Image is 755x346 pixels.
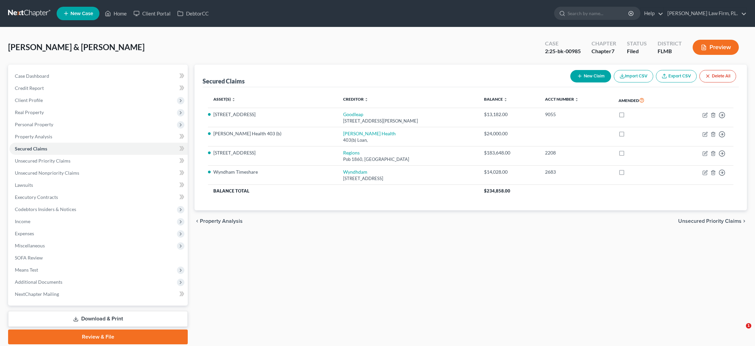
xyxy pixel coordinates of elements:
[15,109,44,115] span: Real Property
[699,70,736,82] button: Delete All
[545,40,581,47] div: Case
[15,194,58,200] span: Executory Contracts
[627,40,647,47] div: Status
[213,149,332,156] li: [STREET_ADDRESS]
[213,111,332,118] li: [STREET_ADDRESS]
[614,70,653,82] button: Import CSV
[664,7,747,20] a: [PERSON_NAME] Law Firm, P.L.
[693,40,739,55] button: Preview
[8,42,145,52] span: [PERSON_NAME] & [PERSON_NAME]
[746,323,751,328] span: 1
[213,169,332,175] li: Wyndham Timeshare
[343,118,473,124] div: [STREET_ADDRESS][PERSON_NAME]
[15,255,43,261] span: SOFA Review
[545,111,607,118] div: 9055
[203,77,245,85] div: Secured Claims
[570,70,611,82] button: New Claim
[656,70,697,82] a: Export CSV
[15,218,30,224] span: Income
[15,122,53,127] span: Personal Property
[9,191,188,203] a: Executory Contracts
[15,170,79,176] span: Unsecured Nonpriority Claims
[484,169,534,175] div: $14,028.00
[15,134,52,139] span: Property Analysis
[678,218,742,224] span: Unsecured Priority Claims
[70,11,93,16] span: New Case
[343,131,396,136] a: [PERSON_NAME] Health
[15,206,76,212] span: Codebtors Insiders & Notices
[15,85,44,91] span: Credit Report
[627,47,647,55] div: Filed
[9,70,188,82] a: Case Dashboard
[641,7,663,20] a: Help
[15,291,59,297] span: NextChapter Mailing
[343,137,473,143] div: 403(b) Loan,
[15,243,45,248] span: Miscellaneous
[484,188,510,194] span: $234,858.00
[213,97,236,102] a: Asset(s) unfold_more
[484,97,508,102] a: Balance unfold_more
[592,40,616,47] div: Chapter
[343,111,363,117] a: Goodleap
[213,130,332,137] li: [PERSON_NAME] Health 403 (b)
[592,47,616,55] div: Chapter
[15,146,47,151] span: Secured Claims
[9,179,188,191] a: Lawsuits
[9,143,188,155] a: Secured Claims
[15,267,38,273] span: Means Test
[9,82,188,94] a: Credit Report
[15,279,62,285] span: Additional Documents
[343,169,367,175] a: Wyndhdam
[484,130,534,137] div: $24,000.00
[504,98,508,102] i: unfold_more
[545,97,579,102] a: Acct Number unfold_more
[130,7,174,20] a: Client Portal
[568,7,629,20] input: Search by name...
[742,218,747,224] i: chevron_right
[9,131,188,143] a: Property Analysis
[101,7,130,20] a: Home
[545,149,607,156] div: 2208
[15,97,43,103] span: Client Profile
[343,156,473,163] div: Pob 1860, [GEOGRAPHIC_DATA]
[15,73,49,79] span: Case Dashboard
[194,218,200,224] i: chevron_left
[8,311,188,327] a: Download & Print
[545,169,607,175] div: 2683
[343,175,473,182] div: [STREET_ADDRESS]
[658,40,682,47] div: District
[484,111,534,118] div: $13,182.00
[208,185,479,197] th: Balance Total
[613,93,673,108] th: Amended
[678,218,747,224] button: Unsecured Priority Claims chevron_right
[9,167,188,179] a: Unsecured Nonpriority Claims
[484,149,534,156] div: $183,648.00
[343,150,360,155] a: Regions
[15,231,34,236] span: Expenses
[611,48,614,54] span: 7
[343,97,368,102] a: Creditor unfold_more
[658,47,682,55] div: FLMB
[8,330,188,344] a: Review & File
[232,98,236,102] i: unfold_more
[545,47,581,55] div: 2:25-bk-00985
[15,158,70,164] span: Unsecured Priority Claims
[200,218,243,224] span: Property Analysis
[15,182,33,188] span: Lawsuits
[9,155,188,167] a: Unsecured Priority Claims
[9,252,188,264] a: SOFA Review
[575,98,579,102] i: unfold_more
[364,98,368,102] i: unfold_more
[194,218,243,224] button: chevron_left Property Analysis
[174,7,212,20] a: DebtorCC
[9,288,188,300] a: NextChapter Mailing
[732,323,748,339] iframe: Intercom live chat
